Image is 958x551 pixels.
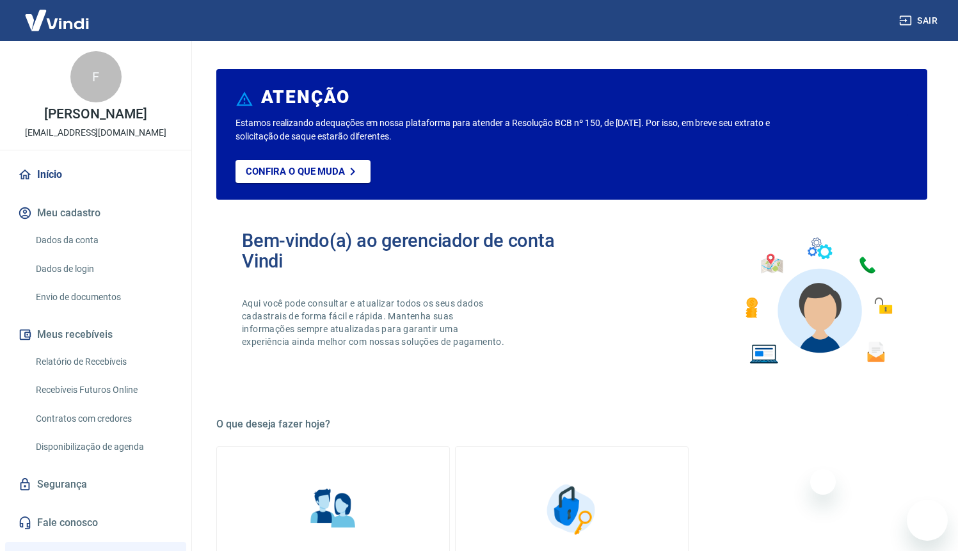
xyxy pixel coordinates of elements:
[216,418,927,431] h5: O que deseja fazer hoje?
[31,284,176,310] a: Envio de documentos
[31,256,176,282] a: Dados de login
[301,477,365,541] img: Informações pessoais
[261,91,350,104] h6: ATENÇÃO
[897,9,943,33] button: Sair
[31,434,176,460] a: Disponibilização de agenda
[242,297,507,348] p: Aqui você pode consultar e atualizar todos os seus dados cadastrais de forma fácil e rápida. Mant...
[810,469,836,495] iframe: Close message
[31,377,176,403] a: Recebíveis Futuros Online
[246,166,345,177] p: Confira o que muda
[31,349,176,375] a: Relatório de Recebíveis
[15,470,176,499] a: Segurança
[15,321,176,349] button: Meus recebíveis
[15,1,99,40] img: Vindi
[15,161,176,189] a: Início
[31,227,176,253] a: Dados da conta
[734,230,902,372] img: Imagem de um avatar masculino com diversos icones exemplificando as funcionalidades do gerenciado...
[15,509,176,537] a: Fale conosco
[236,116,774,143] p: Estamos realizando adequações em nossa plataforma para atender a Resolução BCB nº 150, de [DATE]....
[25,126,166,140] p: [EMAIL_ADDRESS][DOMAIN_NAME]
[31,406,176,432] a: Contratos com credores
[540,477,604,541] img: Segurança
[15,199,176,227] button: Meu cadastro
[242,230,572,271] h2: Bem-vindo(a) ao gerenciador de conta Vindi
[44,108,147,121] p: [PERSON_NAME]
[907,500,948,541] iframe: Button to launch messaging window
[70,51,122,102] div: F
[236,160,371,183] a: Confira o que muda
